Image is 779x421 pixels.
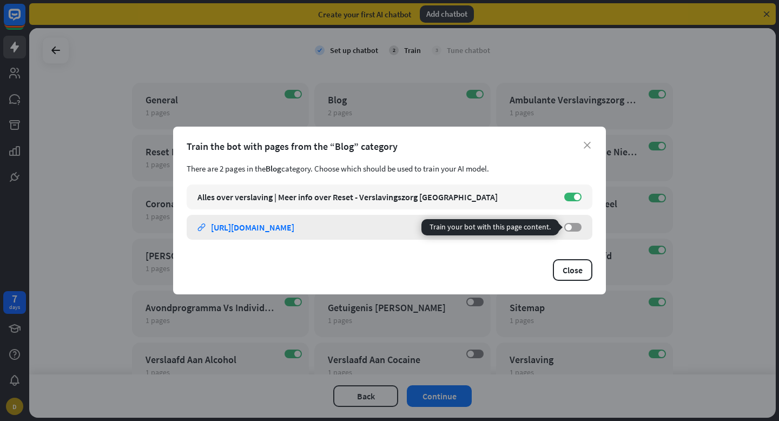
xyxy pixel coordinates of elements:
[266,163,281,174] span: Blog
[315,45,325,55] i: check
[187,163,592,174] div: There are 2 pages in the category. Choose which should be used to train your AI model.
[432,45,441,55] div: 3
[447,45,490,55] div: Tune chatbot
[9,4,41,37] button: Open LiveChat chat widget
[389,45,399,55] div: 2
[553,259,592,281] button: Close
[584,142,591,149] i: close
[211,222,294,233] div: [URL][DOMAIN_NAME]
[197,223,206,232] i: link
[197,192,553,202] div: Alles over verslaving | Meer info over Reset - Verslavingszorg [GEOGRAPHIC_DATA]
[404,45,421,55] div: Train
[187,140,592,153] div: Train the bot with pages from the “Blog” category
[330,45,378,55] div: Set up chatbot
[197,215,553,240] a: link [URL][DOMAIN_NAME]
